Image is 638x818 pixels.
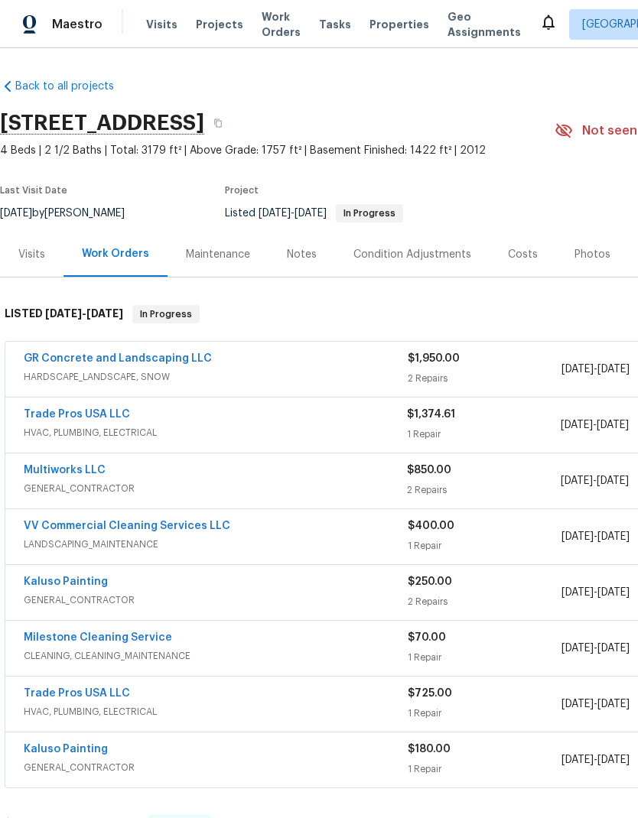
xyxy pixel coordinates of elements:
span: [DATE] [597,755,630,765]
div: 1 Repair [407,427,560,442]
span: [DATE] [597,420,629,430]
a: Milestone Cleaning Service [24,632,172,643]
span: GENERAL_CONTRACTOR [24,760,408,775]
span: [DATE] [562,531,594,542]
div: 1 Repair [408,761,562,777]
span: [DATE] [597,531,630,542]
div: 2 Repairs [407,482,560,498]
h6: LISTED [5,305,123,323]
span: $1,950.00 [408,353,460,364]
span: $850.00 [407,465,451,476]
a: Kaluso Painting [24,744,108,755]
span: Visits [146,17,177,32]
span: $1,374.61 [407,409,455,420]
div: 2 Repairs [408,371,562,386]
div: Condition Adjustments [353,247,471,262]
div: 2 Repairs [408,594,562,609]
a: VV Commercial Cleaning Services LLC [24,521,230,531]
span: - [562,585,630,600]
span: Project [225,186,259,195]
span: Listed [225,208,403,219]
span: [DATE] [295,208,327,219]
span: [DATE] [562,755,594,765]
span: $70.00 [408,632,446,643]
span: [DATE] [86,308,123,319]
a: Trade Pros USA LLC [24,688,130,699]
span: GENERAL_CONTRACTOR [24,481,407,496]
a: Kaluso Painting [24,576,108,587]
div: 1 Repair [408,538,562,553]
span: $180.00 [408,744,451,755]
span: HVAC, PLUMBING, ELECTRICAL [24,425,407,440]
span: [DATE] [597,699,630,709]
span: - [561,473,629,489]
a: Trade Pros USA LLC [24,409,130,420]
span: [DATE] [597,587,630,598]
div: Costs [508,247,538,262]
span: Maestro [52,17,103,32]
span: - [561,417,629,433]
span: Work Orders [262,9,301,40]
span: [DATE] [597,643,630,654]
span: LANDSCAPING_MAINTENANCE [24,537,408,552]
span: $250.00 [408,576,452,587]
div: Notes [287,247,317,262]
span: - [45,308,123,319]
span: In Progress [134,307,198,322]
span: [DATE] [597,476,629,486]
span: - [562,752,630,768]
span: - [562,696,630,712]
span: [DATE] [562,587,594,598]
div: Photos [575,247,610,262]
span: Geo Assignments [448,9,521,40]
span: HVAC, PLUMBING, ELECTRICAL [24,704,408,719]
button: Copy Address [204,109,232,137]
a: Multiworks LLC [24,465,106,476]
span: In Progress [337,209,402,218]
div: 1 Repair [408,706,562,721]
span: $400.00 [408,521,454,531]
span: [DATE] [259,208,291,219]
span: - [562,641,630,656]
span: Projects [196,17,243,32]
div: Maintenance [186,247,250,262]
span: Properties [369,17,429,32]
span: - [259,208,327,219]
div: Work Orders [82,246,149,261]
span: GENERAL_CONTRACTOR [24,592,408,608]
span: HARDSCAPE_LANDSCAPE, SNOW [24,369,408,385]
div: 1 Repair [408,650,562,665]
span: [DATE] [562,699,594,709]
span: CLEANING, CLEANING_MAINTENANCE [24,648,408,664]
span: [DATE] [561,476,593,486]
span: [DATE] [45,308,82,319]
span: - [562,529,630,544]
span: Tasks [319,19,351,30]
span: - [562,362,630,377]
span: [DATE] [597,364,630,375]
span: $725.00 [408,688,452,699]
span: [DATE] [561,420,593,430]
a: GR Concrete and Landscaping LLC [24,353,212,364]
span: [DATE] [562,364,594,375]
div: Visits [18,247,45,262]
span: [DATE] [562,643,594,654]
